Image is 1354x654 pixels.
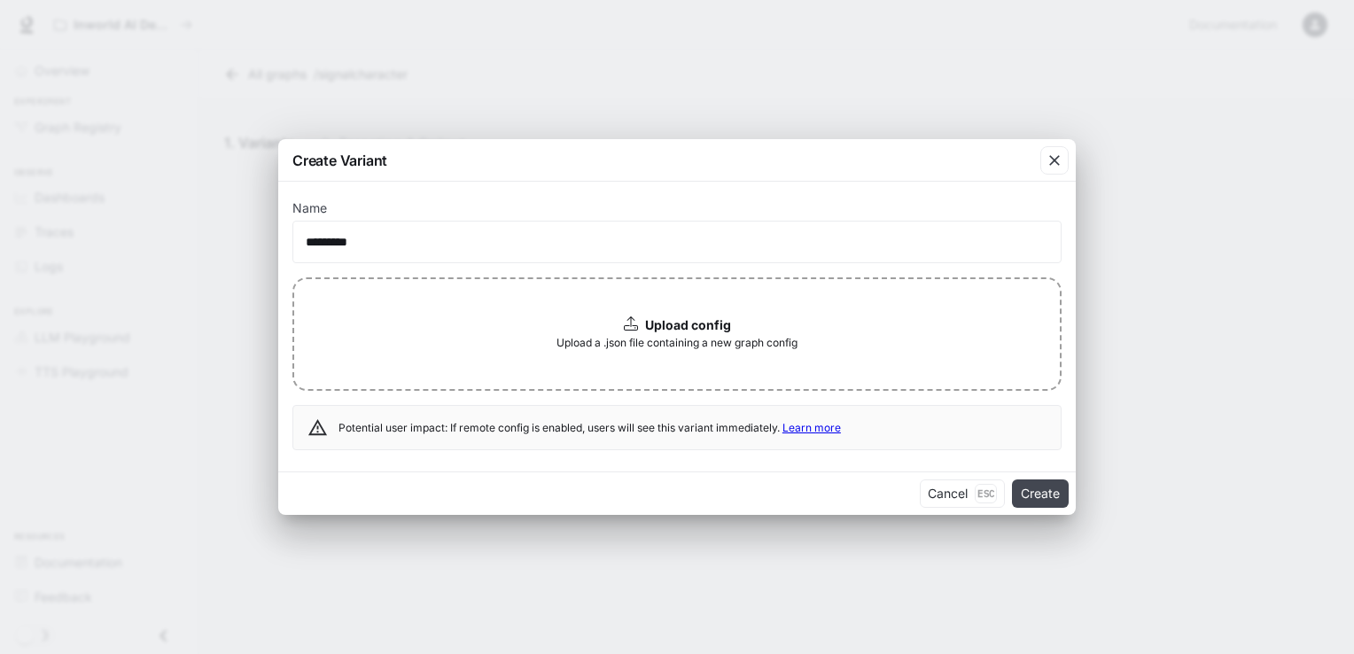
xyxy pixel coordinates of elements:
[338,421,841,434] span: Potential user impact: If remote config is enabled, users will see this variant immediately.
[920,479,1005,508] button: CancelEsc
[292,202,327,214] p: Name
[645,317,731,332] b: Upload config
[782,421,841,434] a: Learn more
[556,334,798,352] span: Upload a .json file containing a new graph config
[292,150,387,171] p: Create Variant
[975,484,997,503] p: Esc
[1012,479,1069,508] button: Create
